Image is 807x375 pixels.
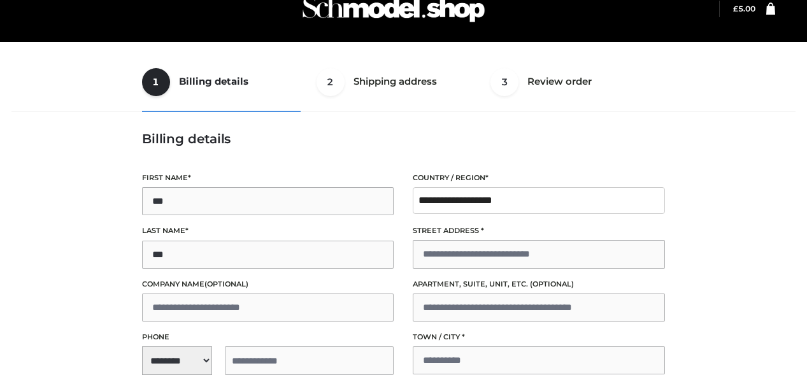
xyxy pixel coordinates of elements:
label: First name [142,172,394,184]
label: Street address [413,225,665,237]
a: £5.00 [733,4,755,13]
span: (optional) [530,279,574,288]
label: Company name [142,278,394,290]
label: Country / Region [413,172,665,184]
span: (optional) [204,279,248,288]
label: Apartment, suite, unit, etc. [413,278,665,290]
label: Phone [142,331,394,343]
span: £ [733,4,738,13]
label: Town / City [413,331,665,343]
label: Last name [142,225,394,237]
bdi: 5.00 [733,4,755,13]
h3: Billing details [142,131,665,146]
